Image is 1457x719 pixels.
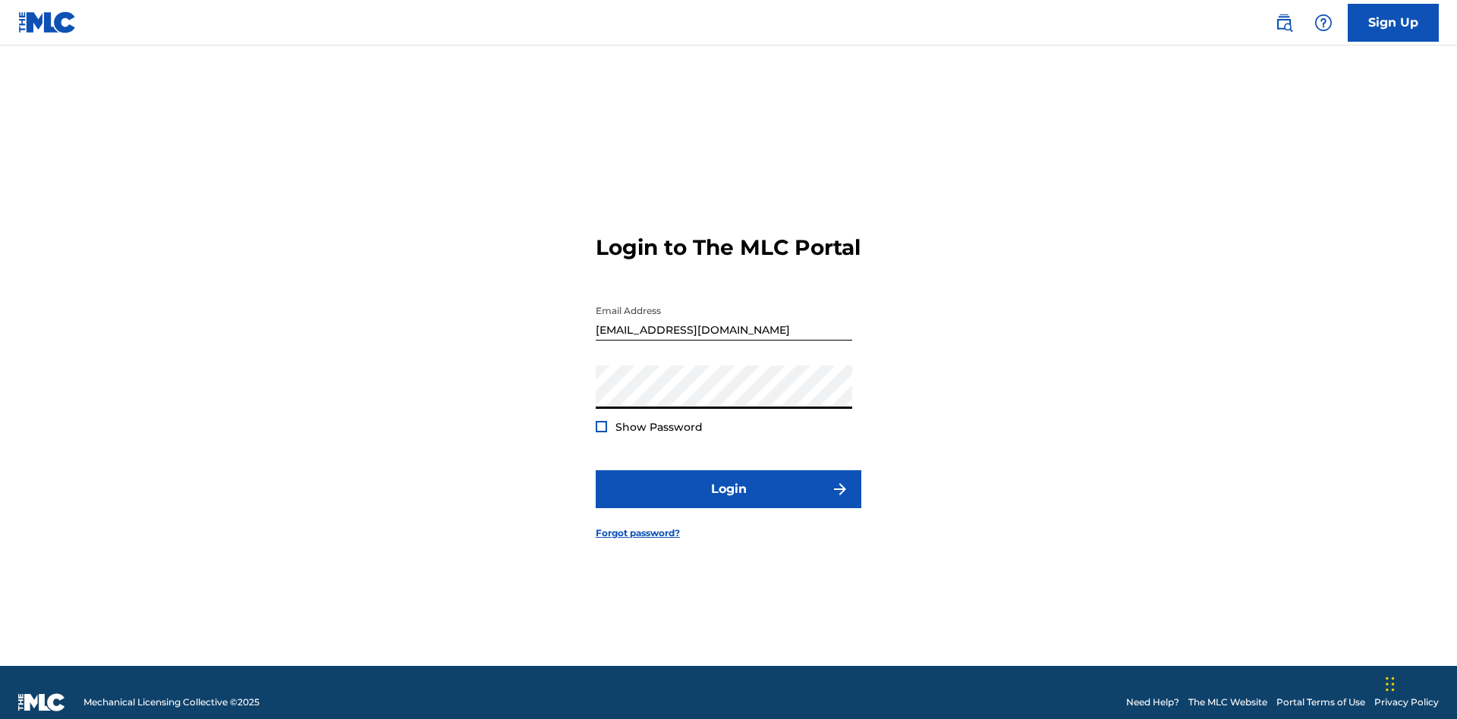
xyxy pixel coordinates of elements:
[1381,646,1457,719] iframe: Chat Widget
[615,420,703,434] span: Show Password
[596,526,680,540] a: Forgot password?
[596,470,861,508] button: Login
[1374,695,1439,709] a: Privacy Policy
[1386,661,1395,707] div: Drag
[1188,695,1267,709] a: The MLC Website
[1126,695,1179,709] a: Need Help?
[1275,14,1293,32] img: search
[18,693,65,711] img: logo
[1276,695,1365,709] a: Portal Terms of Use
[83,695,260,709] span: Mechanical Licensing Collective © 2025
[18,11,77,33] img: MLC Logo
[1314,14,1333,32] img: help
[1269,8,1299,38] a: Public Search
[831,480,849,498] img: f7272a7cc735f4ea7f67.svg
[1348,4,1439,42] a: Sign Up
[596,234,861,261] h3: Login to The MLC Portal
[1308,8,1339,38] div: Help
